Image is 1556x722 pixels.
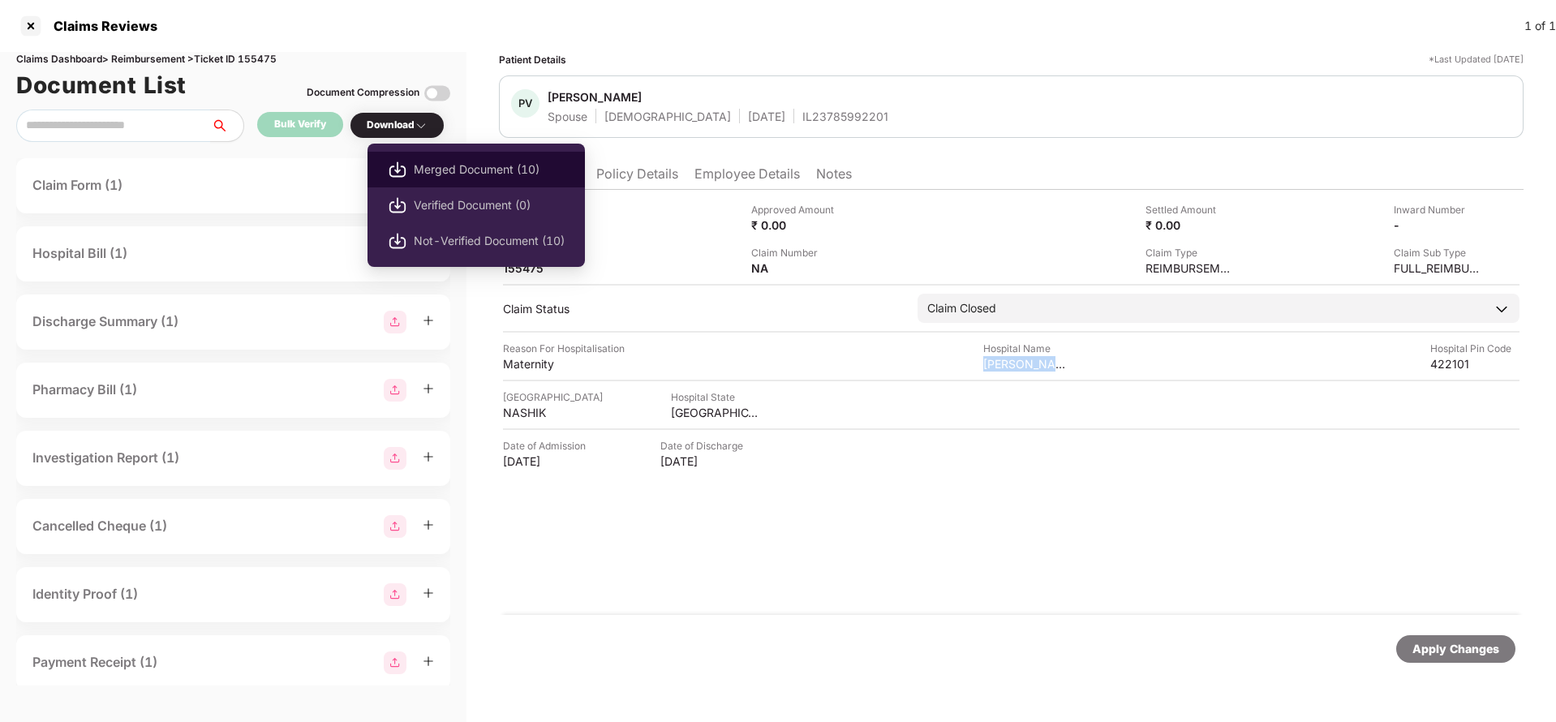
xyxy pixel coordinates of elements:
[32,175,123,196] div: Claim Form (1)
[748,109,785,124] div: [DATE]
[1394,202,1483,217] div: Inward Number
[388,231,407,251] img: svg+xml;base64,PHN2ZyBpZD0iRG93bmxvYWQtMjB4MjAiIHhtbG5zPSJodHRwOi8vd3d3LnczLm9yZy8yMDAwL3N2ZyIgd2...
[423,451,434,462] span: plus
[671,389,760,405] div: Hospital State
[927,299,996,317] div: Claim Closed
[32,516,167,536] div: Cancelled Cheque (1)
[384,583,406,606] img: svg+xml;base64,PHN2ZyBpZD0iR3JvdXBfMjg4MTMiIGRhdGEtbmFtZT0iR3JvdXAgMjg4MTMiIHhtbG5zPSJodHRwOi8vd3...
[671,405,760,420] div: [GEOGRAPHIC_DATA]
[384,515,406,538] img: svg+xml;base64,PHN2ZyBpZD0iR3JvdXBfMjg4MTMiIGRhdGEtbmFtZT0iR3JvdXAgMjg4MTMiIHhtbG5zPSJodHRwOi8vd3...
[816,165,852,189] li: Notes
[388,196,407,215] img: svg+xml;base64,PHN2ZyBpZD0iRG93bmxvYWQtMjB4MjAiIHhtbG5zPSJodHRwOi8vd3d3LnczLm9yZy8yMDAwL3N2ZyIgd2...
[384,447,406,470] img: svg+xml;base64,PHN2ZyBpZD0iR3JvdXBfMjg4MTMiIGRhdGEtbmFtZT0iR3JvdXAgMjg4MTMiIHhtbG5zPSJodHRwOi8vd3...
[1394,245,1483,260] div: Claim Sub Type
[1412,640,1499,658] div: Apply Changes
[694,165,800,189] li: Employee Details
[423,383,434,394] span: plus
[415,119,428,132] img: svg+xml;base64,PHN2ZyBpZD0iRHJvcGRvd24tMzJ4MzIiIHhtbG5zPSJodHRwOi8vd3d3LnczLm9yZy8yMDAwL3N2ZyIgd2...
[604,109,731,124] div: [DEMOGRAPHIC_DATA]
[548,89,642,105] div: [PERSON_NAME]
[307,85,419,101] div: Document Compression
[32,584,138,604] div: Identity Proof (1)
[751,217,840,233] div: ₹ 0.00
[548,109,587,124] div: Spouse
[596,165,678,189] li: Policy Details
[384,311,406,333] img: svg+xml;base64,PHN2ZyBpZD0iR3JvdXBfMjg4MTMiIGRhdGEtbmFtZT0iR3JvdXAgMjg4MTMiIHhtbG5zPSJodHRwOi8vd3...
[423,519,434,531] span: plus
[660,453,750,469] div: [DATE]
[16,67,187,103] h1: Document List
[423,655,434,667] span: plus
[1394,217,1483,233] div: -
[210,110,244,142] button: search
[751,202,840,217] div: Approved Amount
[503,356,592,372] div: Maternity
[1146,245,1235,260] div: Claim Type
[274,117,326,132] div: Bulk Verify
[32,448,179,468] div: Investigation Report (1)
[503,453,592,469] div: [DATE]
[423,315,434,326] span: plus
[414,232,565,250] span: Not-Verified Document (10)
[1146,260,1235,276] div: REIMBURSEMENT
[32,243,127,264] div: Hospital Bill (1)
[414,196,565,214] span: Verified Document (0)
[503,405,592,420] div: NASHIK
[1146,217,1235,233] div: ₹ 0.00
[424,80,450,106] img: svg+xml;base64,PHN2ZyBpZD0iVG9nZ2xlLTMyeDMyIiB4bWxucz0iaHR0cDovL3d3dy53My5vcmcvMjAwMC9zdmciIHdpZH...
[16,52,450,67] div: Claims Dashboard > Reimbursement > Ticket ID 155475
[423,587,434,599] span: plus
[511,89,539,118] div: PV
[32,652,157,673] div: Payment Receipt (1)
[1524,17,1556,35] div: 1 of 1
[414,161,565,178] span: Merged Document (10)
[499,52,566,67] div: Patient Details
[660,438,750,453] div: Date of Discharge
[503,341,625,356] div: Reason For Hospitalisation
[1430,356,1519,372] div: 422101
[503,301,901,316] div: Claim Status
[32,312,178,332] div: Discharge Summary (1)
[1394,260,1483,276] div: FULL_REIMBURSEMENT
[1429,52,1524,67] div: *Last Updated [DATE]
[44,18,157,34] div: Claims Reviews
[1494,301,1510,317] img: downArrowIcon
[503,438,592,453] div: Date of Admission
[1430,341,1519,356] div: Hospital Pin Code
[983,341,1072,356] div: Hospital Name
[384,651,406,674] img: svg+xml;base64,PHN2ZyBpZD0iR3JvdXBfMjg4MTMiIGRhdGEtbmFtZT0iR3JvdXAgMjg4MTMiIHhtbG5zPSJodHRwOi8vd3...
[503,389,603,405] div: [GEOGRAPHIC_DATA]
[751,245,840,260] div: Claim Number
[388,160,407,179] img: svg+xml;base64,PHN2ZyBpZD0iRG93bmxvYWQtMjB4MjAiIHhtbG5zPSJodHRwOi8vd3d3LnczLm9yZy8yMDAwL3N2ZyIgd2...
[751,260,840,276] div: NA
[983,356,1072,372] div: [PERSON_NAME] Maternity Home
[367,118,428,133] div: Download
[32,380,137,400] div: Pharmacy Bill (1)
[1146,202,1235,217] div: Settled Amount
[384,379,406,402] img: svg+xml;base64,PHN2ZyBpZD0iR3JvdXBfMjg4MTMiIGRhdGEtbmFtZT0iR3JvdXAgMjg4MTMiIHhtbG5zPSJodHRwOi8vd3...
[210,119,243,132] span: search
[802,109,888,124] div: IL23785992201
